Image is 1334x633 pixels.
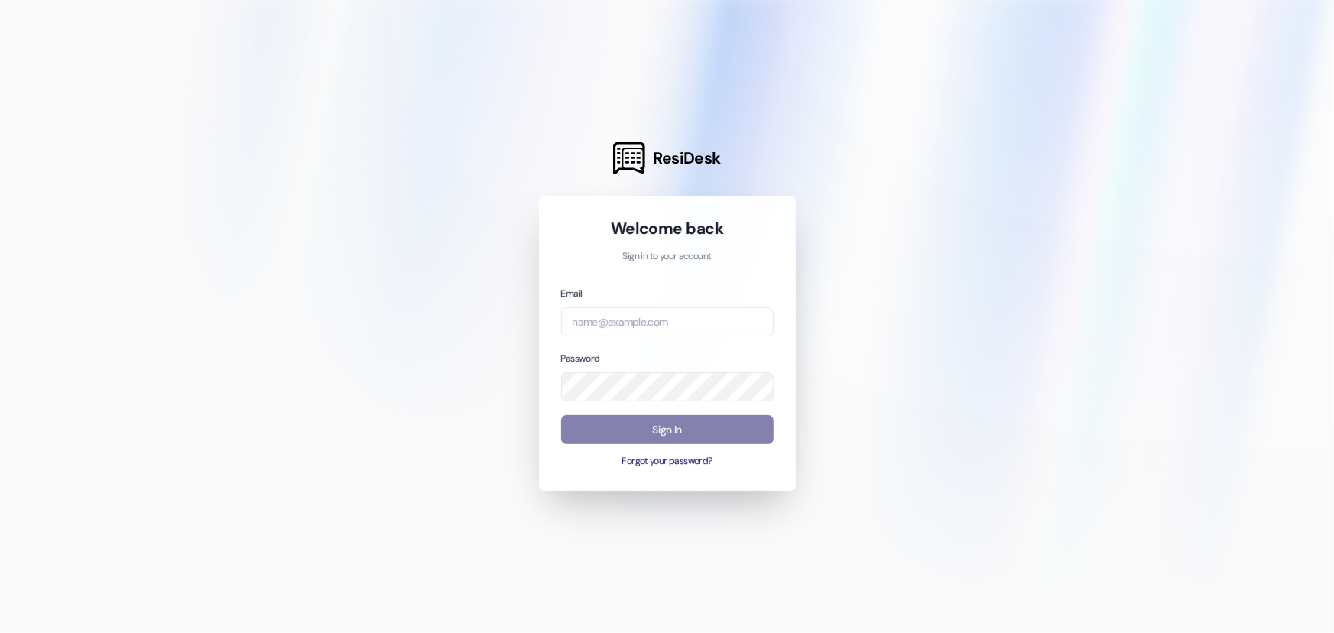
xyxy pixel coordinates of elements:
[561,415,774,445] button: Sign In
[561,218,774,239] h1: Welcome back
[561,307,774,337] input: name@example.com
[653,148,721,169] span: ResiDesk
[561,352,600,365] label: Password
[561,455,774,469] button: Forgot your password?
[561,287,583,300] label: Email
[561,250,774,264] p: Sign in to your account
[613,142,645,174] img: ResiDesk Logo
